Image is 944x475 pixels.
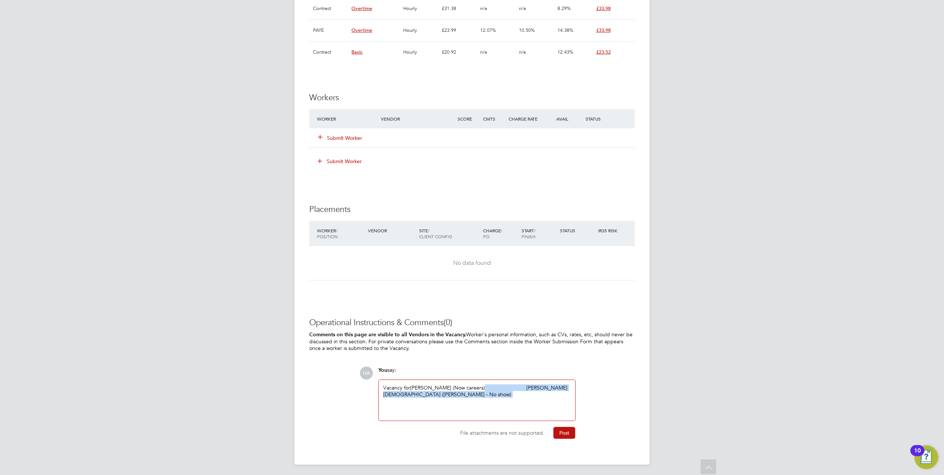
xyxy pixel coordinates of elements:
div: Start [520,224,558,243]
div: Cmts [481,112,507,125]
div: £20.92 [440,41,478,63]
div: PAYE [311,20,350,41]
div: Worker [315,224,366,243]
span: n/a [480,49,487,55]
div: £23.99 [440,20,478,41]
span: 14.38% [557,27,573,33]
div: Avail [545,112,584,125]
div: Status [558,224,597,237]
div: 10 [914,451,921,460]
span: / Position [317,228,338,239]
button: Submit Worker [312,155,368,167]
div: Vacancy for [PERSON_NAME] (Now careers) [PERSON_NAME][DEMOGRAPHIC_DATA] ([PERSON_NAME] - No show) [383,384,571,416]
span: £33.98 [596,5,611,11]
div: IR35 Risk [596,224,622,237]
div: say: [378,367,576,380]
span: File attachments are not supported. [460,429,545,436]
span: 12.43% [557,49,573,55]
h3: Operational Instructions & Comments [309,317,635,328]
span: / PO [483,228,502,239]
span: 8.29% [557,5,571,11]
span: n/a [519,5,526,11]
div: Worker [315,112,379,125]
span: HA [360,367,373,380]
div: Vendor [379,112,456,125]
span: n/a [519,49,526,55]
div: Charge Rate [507,112,545,125]
h3: Placements [309,204,635,215]
div: Hourly [401,41,440,63]
div: Score [456,112,481,125]
button: Submit Worker [318,134,363,142]
span: / Finish [522,228,536,239]
span: / Client Config [419,228,452,239]
span: 12.07% [480,27,496,33]
div: Contract [311,41,350,63]
div: Vendor [366,224,417,237]
span: (0) [444,317,452,327]
span: £33.98 [596,27,611,33]
span: £23.52 [596,49,611,55]
h3: Workers [309,92,635,103]
span: Overtime [351,27,372,33]
div: Site [417,224,481,243]
div: Hourly [401,20,440,41]
button: Post [553,427,575,439]
span: Overtime [351,5,372,11]
span: You [378,367,387,373]
span: 10.50% [519,27,535,33]
button: Open Resource Center, 10 new notifications [914,445,938,469]
p: Worker's personal information, such as CVs, rates, etc, should never be discussed in this section... [309,331,635,352]
b: Comments on this page are visible to all Vendors in the Vacancy. [309,331,466,338]
div: Charge [481,224,520,243]
span: Basic [351,49,363,55]
div: Status [584,112,635,125]
span: n/a [480,5,487,11]
div: No data found [317,259,627,267]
